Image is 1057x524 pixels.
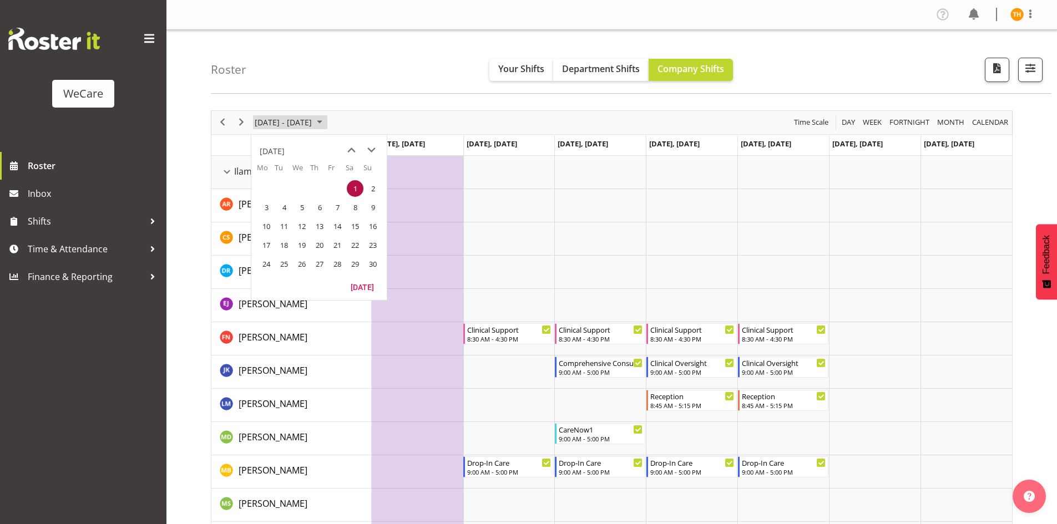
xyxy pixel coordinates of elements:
span: [PERSON_NAME] [239,264,307,277]
span: [PERSON_NAME] [239,231,307,243]
a: [PERSON_NAME] [239,430,307,444]
div: Drop-In Care [650,457,734,468]
button: Timeline Day [840,115,857,129]
div: Clinical Oversight [742,357,826,368]
span: Friday, November 21, 2025 [329,237,346,253]
span: Feedback [1041,235,1051,274]
button: Timeline Month [935,115,967,129]
span: Tuesday, November 25, 2025 [276,256,292,272]
span: [PERSON_NAME] [239,298,307,310]
span: Department Shifts [562,63,640,75]
button: Filter Shifts [1018,58,1043,82]
span: Wednesday, November 19, 2025 [294,237,310,253]
div: Comprehensive Consult [559,357,643,368]
div: 8:30 AM - 4:30 PM [650,334,734,343]
span: Month [936,115,965,129]
span: Monday, November 3, 2025 [258,199,275,216]
a: [PERSON_NAME] [239,464,307,477]
span: Saturday, November 22, 2025 [347,237,363,253]
div: 8:30 AM - 4:30 PM [467,334,551,343]
span: Friday, November 7, 2025 [329,199,346,216]
div: 9:00 AM - 5:00 PM [742,368,826,377]
div: Clinical Support [467,324,551,335]
button: Download a PDF of the roster according to the set date range. [985,58,1009,82]
span: Time & Attendance [28,241,144,257]
div: Firdous Naqvi"s event - Clinical Support Begin From Tuesday, October 28, 2025 at 8:30:00 AM GMT+1... [463,323,554,344]
div: Lainie Montgomery"s event - Reception Begin From Thursday, October 30, 2025 at 8:45:00 AM GMT+13:... [646,390,737,411]
div: 9:00 AM - 5:00 PM [467,467,551,476]
div: 9:00 AM - 5:00 PM [742,467,826,476]
span: Saturday, November 8, 2025 [347,199,363,216]
div: Firdous Naqvi"s event - Clinical Support Begin From Wednesday, October 29, 2025 at 8:30:00 AM GMT... [555,323,645,344]
span: Saturday, November 15, 2025 [347,218,363,235]
a: [PERSON_NAME] [239,330,307,344]
span: Tuesday, November 18, 2025 [276,237,292,253]
button: Today [343,279,381,294]
span: Friday, November 14, 2025 [329,218,346,235]
button: next month [361,140,381,160]
span: Saturday, November 1, 2025 [347,180,363,197]
div: 8:45 AM - 5:15 PM [650,401,734,410]
button: Company Shifts [649,59,733,81]
button: November 2025 [253,115,327,129]
span: Company Shifts [658,63,724,75]
img: help-xxl-2.png [1024,491,1035,502]
div: Marie-Claire Dickson-Bakker"s event - CareNow1 Begin From Wednesday, October 29, 2025 at 9:00:00 ... [555,423,645,444]
img: Rosterit website logo [8,28,100,50]
span: [DATE], [DATE] [924,139,974,149]
button: Previous [215,115,230,129]
td: Matthew Brewer resource [211,455,372,489]
div: Clinical Oversight [650,357,734,368]
th: Th [310,162,328,179]
a: [PERSON_NAME] [239,397,307,410]
div: Drop-In Care [559,457,643,468]
td: Ilam resource [211,156,372,189]
span: [DATE], [DATE] [558,139,608,149]
td: Lainie Montgomery resource [211,389,372,422]
button: Timeline Week [861,115,884,129]
div: Drop-In Care [742,457,826,468]
div: Matthew Brewer"s event - Drop-In Care Begin From Friday, October 31, 2025 at 9:00:00 AM GMT+13:00... [738,456,828,477]
span: Day [841,115,856,129]
span: calendar [971,115,1009,129]
button: Time Scale [792,115,831,129]
td: Firdous Naqvi resource [211,322,372,355]
span: Saturday, November 29, 2025 [347,256,363,272]
span: Ilam [234,165,252,178]
span: [PERSON_NAME] [239,497,307,510]
div: title [260,140,285,162]
div: next period [232,111,251,134]
a: [PERSON_NAME] [239,197,307,211]
span: [PERSON_NAME] [239,431,307,443]
span: Wednesday, November 5, 2025 [294,199,310,216]
span: [DATE], [DATE] [375,139,425,149]
span: Thursday, November 6, 2025 [311,199,328,216]
span: [PERSON_NAME] [239,398,307,410]
span: Week [862,115,883,129]
span: [DATE], [DATE] [467,139,517,149]
span: Monday, November 24, 2025 [258,256,275,272]
div: Firdous Naqvi"s event - Clinical Support Begin From Thursday, October 30, 2025 at 8:30:00 AM GMT+... [646,323,737,344]
span: Tuesday, November 4, 2025 [276,199,292,216]
span: Roster [28,157,161,174]
div: Matthew Brewer"s event - Drop-In Care Begin From Wednesday, October 29, 2025 at 9:00:00 AM GMT+13... [555,456,645,477]
div: Lainie Montgomery"s event - Reception Begin From Friday, October 31, 2025 at 8:45:00 AM GMT+13:00... [738,390,828,411]
div: John Ko"s event - Clinical Oversight Begin From Friday, October 31, 2025 at 9:00:00 AM GMT+13:00 ... [738,357,828,378]
div: 9:00 AM - 5:00 PM [650,368,734,377]
div: 9:00 AM - 5:00 PM [559,368,643,377]
span: Sunday, November 2, 2025 [365,180,381,197]
span: Shifts [28,213,144,230]
td: Catherine Stewart resource [211,222,372,256]
div: Reception [742,390,826,401]
th: Sa [346,162,363,179]
span: [DATE] - [DATE] [254,115,313,129]
td: Deepti Raturi resource [211,256,372,289]
div: previous period [213,111,232,134]
th: We [292,162,310,179]
div: 9:00 AM - 5:00 PM [559,434,643,443]
div: Firdous Naqvi"s event - Clinical Support Begin From Friday, October 31, 2025 at 8:30:00 AM GMT+13... [738,323,828,344]
span: [PERSON_NAME] [239,198,307,210]
span: Friday, November 28, 2025 [329,256,346,272]
td: Ella Jarvis resource [211,289,372,322]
